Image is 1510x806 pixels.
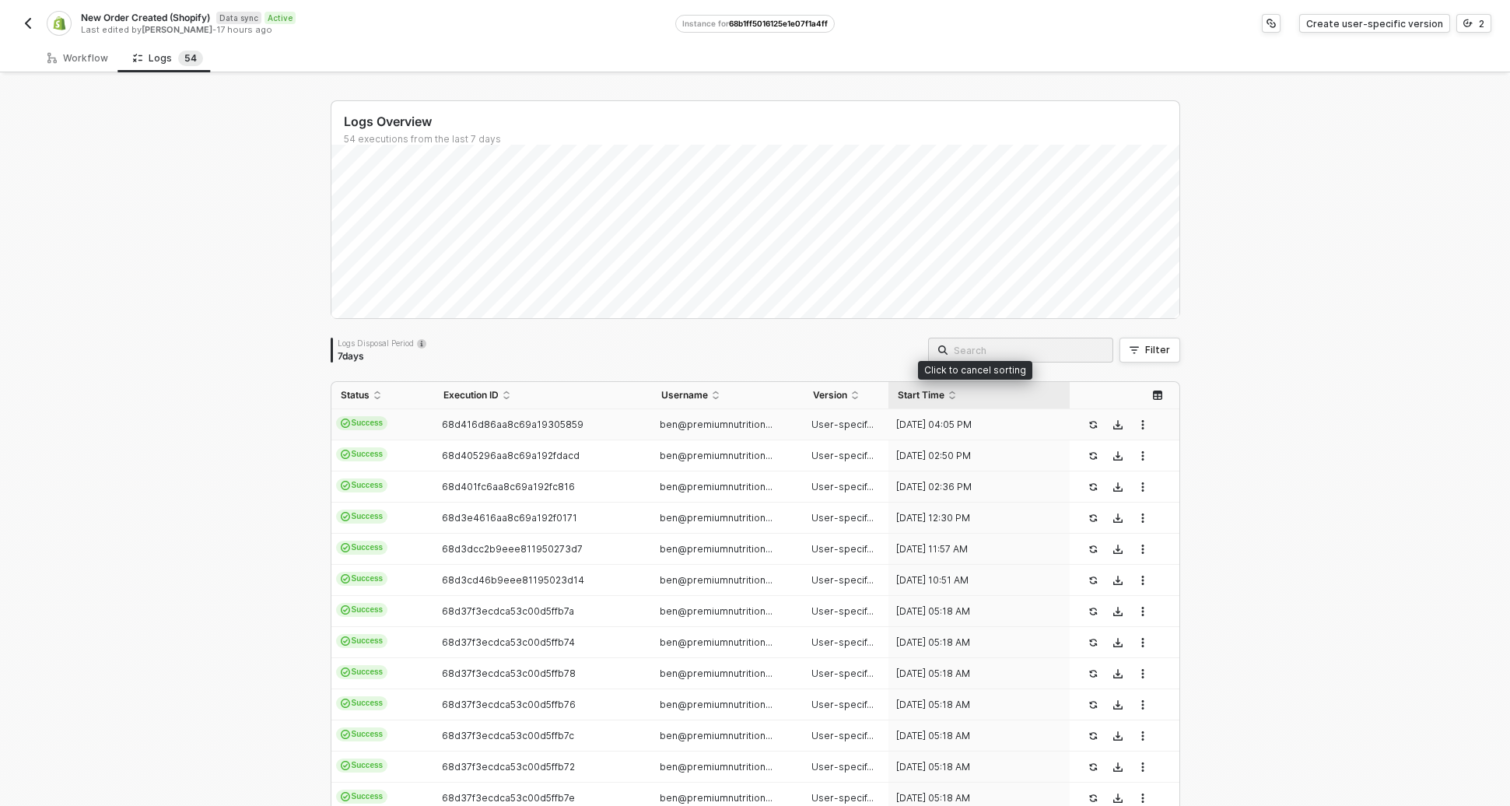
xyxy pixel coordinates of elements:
div: 7 days [338,350,426,363]
sup: 54 [178,51,203,66]
span: ben@premiumnutrition... [660,699,773,710]
span: Success [336,572,388,586]
span: 68d37f3ecdca53c00d5ffb7a [442,605,574,617]
button: back [19,14,37,33]
span: icon-success-page [1088,545,1098,554]
span: Active [265,12,296,24]
div: [DATE] 05:18 AM [888,636,1058,649]
span: icon-download [1113,762,1123,772]
span: ben@premiumnutrition... [660,761,773,773]
div: 54 executions from the last 7 days [344,133,1179,145]
span: icon-success-page [1088,513,1098,523]
span: icon-cards [341,792,350,801]
div: [DATE] 10:51 AM [888,574,1058,587]
span: 68d37f3ecdca53c00d5ffb72 [442,761,575,773]
span: icon-success-page [1088,731,1098,741]
span: icon-success-page [1088,638,1098,647]
div: Create user-specific version [1306,17,1443,30]
span: Data sync [216,12,261,24]
div: [DATE] 05:18 AM [888,730,1058,742]
span: icon-download [1113,638,1123,647]
span: icon-success-page [1088,451,1098,461]
img: integration-icon [52,16,65,30]
span: User-specif... [811,543,874,555]
span: icon-download [1113,576,1123,585]
span: 68d37f3ecdca53c00d5ffb78 [442,668,576,679]
span: Success [336,759,388,773]
span: 68d37f3ecdca53c00d5ffb7e [442,792,575,804]
button: 2 [1456,14,1491,33]
span: icon-download [1113,731,1123,741]
button: Create user-specific version [1299,14,1450,33]
span: icon-download [1113,513,1123,523]
span: 5 [184,52,191,64]
span: [PERSON_NAME] [142,24,212,35]
span: Start Time [898,389,944,401]
span: icon-download [1113,545,1123,554]
span: 68d401fc6aa8c69a192fc816 [442,481,575,492]
span: icon-success-page [1088,794,1098,803]
span: Success [336,634,388,648]
span: icon-cards [341,761,350,770]
span: icon-cards [341,481,350,490]
span: icon-success-page [1088,482,1098,492]
span: icon-success-page [1088,576,1098,585]
div: Click to cancel sorting [918,361,1032,380]
div: Filter [1145,344,1170,356]
span: User-specif... [811,699,874,710]
span: ben@premiumnutrition... [660,792,773,804]
span: icon-download [1113,700,1123,710]
span: icon-download [1113,451,1123,461]
th: Status [331,382,434,409]
span: Execution ID [443,389,499,401]
span: User-specif... [811,792,874,804]
span: Success [336,696,388,710]
span: Success [336,790,388,804]
span: Success [336,727,388,741]
span: Status [341,389,370,401]
span: ben@premiumnutrition... [660,574,773,586]
span: Success [336,478,388,492]
span: 68d3dcc2b9eee811950273d7 [442,543,583,555]
span: 68d37f3ecdca53c00d5ffb7c [442,730,574,741]
span: ben@premiumnutrition... [660,512,773,524]
span: ben@premiumnutrition... [660,543,773,555]
div: [DATE] 02:36 PM [888,481,1058,493]
span: icon-versioning [1463,19,1473,28]
div: 2 [1479,17,1484,30]
span: icon-success-page [1088,700,1098,710]
span: 68d416d86aa8c69a19305859 [442,419,583,430]
span: User-specif... [811,605,874,617]
th: Execution ID [434,382,652,409]
span: icon-success-page [1088,669,1098,678]
span: icon-cards [341,543,350,552]
div: [DATE] 05:18 AM [888,668,1058,680]
span: ben@premiumnutrition... [660,419,773,430]
input: Search [954,342,1103,359]
div: Workflow [47,52,108,65]
span: icon-success-page [1088,607,1098,616]
div: Last edited by - 17 hours ago [81,24,674,36]
span: icon-cards [341,512,350,521]
div: [DATE] 04:05 PM [888,419,1058,431]
span: ben@premiumnutrition... [660,450,773,461]
div: Logs [133,51,203,66]
div: [DATE] 12:30 PM [888,512,1058,524]
div: [DATE] 11:57 AM [888,543,1058,555]
span: icon-cards [341,636,350,646]
div: [DATE] 05:18 AM [888,699,1058,711]
span: Success [336,603,388,617]
span: icon-cards [341,605,350,615]
span: icon-download [1113,607,1123,616]
span: icon-download [1113,669,1123,678]
span: icon-cards [341,450,350,459]
span: User-specif... [811,730,874,741]
span: icon-cards [341,730,350,739]
span: 4 [191,52,197,64]
div: Logs Overview [344,114,1179,130]
span: ben@premiumnutrition... [660,730,773,741]
span: Success [336,665,388,679]
div: [DATE] 05:18 AM [888,605,1058,618]
th: Username [652,382,804,409]
span: User-specif... [811,574,874,586]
